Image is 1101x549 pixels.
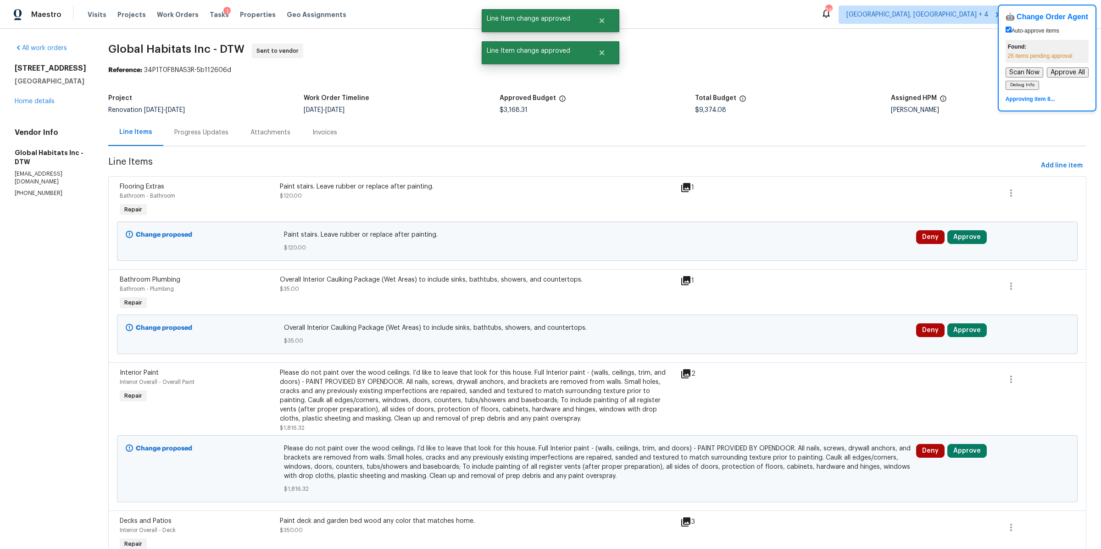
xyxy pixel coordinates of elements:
span: Interior Overall - Overall Paint [120,379,195,385]
span: Repair [121,391,146,400]
span: Overall Interior Caulking Package (Wet Areas) to include sinks, bathtubs, showers, and countertops. [284,323,911,333]
span: [DATE] [304,107,323,113]
div: Invoices [312,128,337,137]
span: Bathroom - Plumbing [120,286,174,292]
button: Approve [947,323,987,337]
span: Work Orders [157,10,199,19]
div: 1 [680,275,755,286]
span: Visits [88,10,106,19]
button: Add line item [1037,157,1086,174]
b: Reference: [108,67,142,73]
span: Add line item [1041,160,1083,172]
span: Projects [117,10,146,19]
div: Attachments [250,128,290,137]
span: [DATE] [166,107,185,113]
span: Interior Paint [120,370,159,376]
h5: Assigned HPM [891,95,937,101]
span: [DATE] [144,107,163,113]
span: [GEOGRAPHIC_DATA], [GEOGRAPHIC_DATA] + 4 [846,10,989,19]
p: [PHONE_NUMBER] [15,189,86,197]
span: $350.00 [280,527,303,533]
div: 3 [680,516,755,527]
span: Repair [121,298,146,307]
span: Sent to vendor [256,46,302,55]
div: Paint stairs. Leave rubber or replace after painting. [280,182,675,191]
span: The total cost of line items that have been approved by both Opendoor and the Trade Partner. This... [559,95,566,107]
button: Approve [947,444,987,458]
div: Paint deck and garden bed wood any color that matches home. [280,516,675,526]
span: Bathroom - Bathroom [120,193,175,199]
div: Line Items [119,128,152,137]
button: Close [587,11,617,30]
div: 34 [825,6,832,15]
h4: Vendor Info [15,128,86,137]
h5: Total Budget [695,95,736,101]
span: Please do not paint over the wood ceilings. I’d like to leave that look for this house. Full Inte... [284,444,911,481]
span: Line Item change approved [482,41,587,61]
div: Overall Interior Caulking Package (Wet Areas) to include sinks, bathtubs, showers, and countertops. [280,275,675,284]
strong: Found: [1008,44,1027,50]
div: Approving item 8... [1006,94,1089,104]
span: Decks and Patios [120,518,172,524]
span: The total cost of line items that have been proposed by Opendoor. This sum includes line items th... [739,95,746,107]
span: Geo Assignments [287,10,346,19]
span: Repair [121,539,146,549]
h5: [GEOGRAPHIC_DATA] [15,77,86,86]
span: Tasks [210,11,229,18]
h5: Project [108,95,132,101]
span: Interior Overall - Deck [120,527,176,533]
span: Line Items [108,157,1037,174]
div: 2 [680,368,755,379]
a: Home details [15,98,55,105]
div: [PERSON_NAME] [891,107,1086,113]
button: Deny [916,444,945,458]
span: Repair [121,205,146,214]
span: - [304,107,345,113]
button: Deny [916,230,945,244]
b: Change proposed [136,445,192,452]
span: [DATE] [325,107,345,113]
h5: Approved Budget [500,95,556,101]
b: Change proposed [136,325,192,331]
span: The hpm assigned to this work order. [940,95,947,107]
button: Approve All [1047,67,1089,78]
button: Close [587,44,617,62]
span: Maestro [31,10,61,19]
div: Please do not paint over the wood ceilings. I’d like to leave that look for this house. Full Inte... [280,368,675,423]
input: Auto-approve items [1006,27,1012,33]
span: Global Habitats Inc - DTW [108,44,245,55]
span: $3,168.31 [500,107,528,113]
div: 1 [223,7,231,16]
button: Deny [916,323,945,337]
button: Debug Info [1006,81,1039,90]
label: Auto-approve items [1006,28,1059,34]
h5: Work Order Timeline [304,95,369,101]
span: Renovation [108,107,185,113]
span: Bathroom Plumbing [120,277,180,283]
span: $120.00 [284,243,911,252]
h2: [STREET_ADDRESS] [15,64,86,73]
span: $1,816.32 [280,425,305,431]
span: $1,816.32 [284,484,911,494]
span: $9,374.08 [695,107,726,113]
b: Change proposed [136,232,192,238]
span: Paint stairs. Leave rubber or replace after painting. [284,230,911,239]
h5: Global Habitats Inc - DTW [15,148,86,166]
div: Progress Updates [174,128,228,137]
button: Approve [947,230,987,244]
h4: 🤖 Change Order Agent [1006,12,1089,22]
span: - [144,107,185,113]
a: All work orders [15,45,67,51]
button: Scan Now [1006,67,1043,78]
span: $35.00 [284,336,911,345]
span: Line Item change approved [482,9,587,28]
span: $120.00 [280,193,302,199]
div: 34P1T0F8NAS3R-5b112606d [108,66,1086,75]
p: [EMAIL_ADDRESS][DOMAIN_NAME] [15,170,86,186]
span: 26 items pending approval [1008,53,1073,59]
div: 1 [680,182,755,193]
span: Properties [240,10,276,19]
span: $35.00 [280,286,299,292]
span: Flooring Extras [120,183,164,190]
